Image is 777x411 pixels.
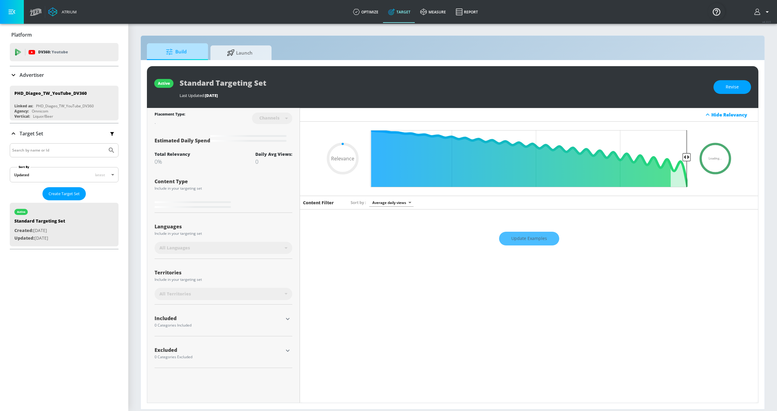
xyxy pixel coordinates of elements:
input: Final Threshold [367,130,691,187]
div: Vertical: [14,114,30,119]
div: Platform [10,26,119,43]
div: activeStandard Targeting SetCreated:[DATE]Updated:[DATE] [10,203,119,246]
p: Advertiser [20,72,44,78]
div: Last Updated: [180,93,707,98]
span: Launch [217,45,263,60]
nav: list of Target Set [10,200,119,249]
p: Target Set [20,130,43,137]
div: Total Relevancy [155,151,190,157]
div: All Languages [155,242,292,254]
p: [DATE] [14,234,65,242]
div: Excluded [155,348,283,352]
p: Youtube [52,49,68,55]
div: All Territories [155,288,292,300]
span: latest [95,172,105,177]
span: Estimated Daily Spend [155,137,210,144]
div: Include in your targeting set [155,187,292,190]
span: Build [153,45,199,59]
span: Revise [726,83,739,91]
div: 0 [255,158,292,165]
span: Updated: [14,235,35,241]
div: Daily Avg Views: [255,151,292,157]
div: Placement Type: [155,112,185,118]
div: Liquor/Beer [33,114,53,119]
button: Revise [713,80,751,94]
span: [DATE] [205,93,218,98]
div: Agency: [14,109,29,114]
div: 0 Categories Excluded [155,355,283,359]
span: All Territories [159,291,191,297]
div: Atrium [59,9,77,15]
div: Omnicom [32,109,48,114]
input: Search by name or Id [12,146,105,154]
div: Estimated Daily Spend [155,130,292,144]
div: PHD_Diageo_TW_YouTube_DV360Linked as:PHD_Diageo_TW_YouTube_DV360Agency:OmnicomVertical:Liquor/Beer [10,86,119,120]
span: All Languages [159,245,190,251]
a: Atrium [48,7,77,16]
div: Languages [155,224,292,229]
div: PHD_Diageo_TW_YouTube_DV360 [36,103,94,109]
div: Content Type [155,179,292,184]
div: active [17,210,25,213]
div: Include in your targeting set [155,278,292,281]
span: v 4.33.5 [762,20,771,23]
p: Platform [11,31,32,38]
span: Created: [14,227,33,233]
a: measure [415,1,451,23]
a: Target [383,1,415,23]
div: Hide Relevancy [300,108,758,122]
div: 0% [155,158,190,165]
div: PHD_Diageo_TW_YouTube_DV360 [14,90,87,96]
div: Updated [14,172,29,177]
span: Create Target Set [49,190,80,197]
h6: Content Filter [303,200,334,205]
div: Included [155,316,283,321]
label: Sort By [17,165,31,169]
div: Average daily views [369,198,414,207]
p: [DATE] [14,227,65,234]
a: optimize [348,1,383,23]
div: Channels [256,115,283,120]
div: Standard Targeting Set [14,218,65,227]
div: Linked as: [14,103,33,109]
span: Loading... [709,157,722,160]
div: DV360: Youtube [10,43,119,61]
button: Create Target Set [42,187,86,200]
div: 0 Categories Included [155,323,283,327]
a: Report [451,1,483,23]
p: DV360: [38,49,68,55]
button: Open Resource Center [708,3,725,20]
div: active [158,81,170,86]
div: Target Set [10,123,119,144]
div: Include in your targeting set [155,232,292,235]
span: Sort by [351,200,366,205]
span: Relevance [331,156,354,161]
div: Hide Relevancy [711,112,755,118]
div: Advertiser [10,66,119,84]
div: Territories [155,270,292,275]
div: Target Set [10,143,119,249]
